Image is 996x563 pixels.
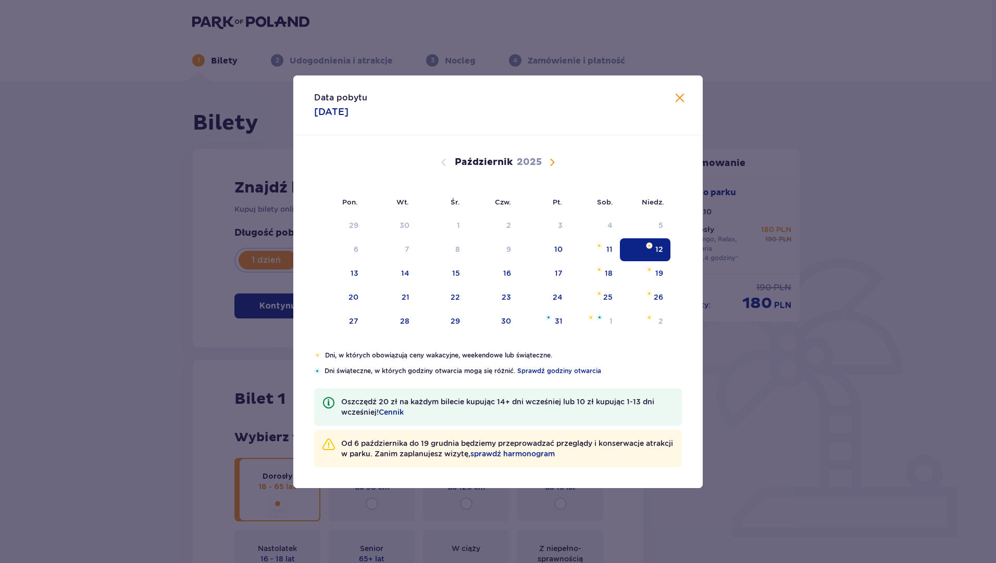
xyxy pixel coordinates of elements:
[570,214,620,237] td: Data niedostępna. sobota, 4 października 2025
[658,220,663,231] div: 5
[596,266,603,273] img: Pomarańczowa gwiazdka
[417,214,467,237] td: Data niedostępna. środa, 1 października 2025
[366,214,417,237] td: Data niedostępna. wtorek, 30 września 2025
[545,314,552,321] img: Niebieska gwiazdka
[467,262,519,285] td: czwartek, 16 października 2025
[620,262,670,285] td: niedziela, 19 października 2025
[405,244,409,254] div: 7
[654,292,663,302] div: 26
[342,198,358,206] small: Pon.
[620,310,670,333] td: niedziela, 2 listopada 2025
[518,238,570,261] td: piątek, 10 października 2025
[351,268,358,278] div: 13
[596,242,603,249] img: Pomarańczowa gwiazdka
[646,242,653,249] img: Pomarańczowa gwiazdka
[603,292,613,302] div: 25
[455,156,513,169] p: Październik
[606,244,613,254] div: 11
[605,268,613,278] div: 18
[314,286,366,309] td: poniedziałek, 20 października 2025
[455,244,460,254] div: 8
[555,268,563,278] div: 17
[400,220,409,231] div: 30
[620,286,670,309] td: niedziela, 26 października 2025
[570,262,620,285] td: sobota, 18 października 2025
[314,352,321,359] img: Pomarańczowa gwiazdka
[646,290,653,297] img: Pomarańczowa gwiazdka
[325,351,682,360] p: Dni, w których obowiązują ceny wakacyjne, weekendowe lub świąteczne.
[570,286,620,309] td: sobota, 25 października 2025
[366,310,417,333] td: wtorek, 28 października 2025
[555,316,563,326] div: 31
[417,262,467,285] td: środa, 15 października 2025
[314,214,366,237] td: Data niedostępna. poniedziałek, 29 września 2025
[467,286,519,309] td: czwartek, 23 października 2025
[417,238,467,261] td: Data niedostępna. środa, 8 października 2025
[501,316,511,326] div: 30
[495,198,511,206] small: Czw.
[400,316,409,326] div: 28
[314,368,320,374] img: Niebieska gwiazdka
[451,316,460,326] div: 29
[646,314,653,321] img: Pomarańczowa gwiazdka
[379,407,404,417] a: Cennik
[609,316,613,326] div: 1
[570,238,620,261] td: sobota, 11 października 2025
[506,244,511,254] div: 9
[503,268,511,278] div: 16
[518,262,570,285] td: piątek, 17 października 2025
[325,366,682,376] p: Dni świąteczne, w których godziny otwarcia mogą się różnić.
[451,292,460,302] div: 22
[451,198,460,206] small: Śr.
[620,238,670,261] td: Data zaznaczona. niedziela, 12 października 2025
[506,220,511,231] div: 2
[314,310,366,333] td: poniedziałek, 27 października 2025
[554,244,563,254] div: 10
[546,156,558,169] button: Następny miesiąc
[467,214,519,237] td: Data niedostępna. czwartek, 2 października 2025
[674,92,686,105] button: Zamknij
[517,366,601,376] a: Sprawdź godziny otwarcia
[553,198,562,206] small: Pt.
[518,214,570,237] td: Data niedostępna. piątek, 3 października 2025
[518,286,570,309] td: piątek, 24 października 2025
[366,262,417,285] td: wtorek, 14 października 2025
[349,316,358,326] div: 27
[396,198,409,206] small: Wt.
[596,314,603,321] img: Niebieska gwiazdka
[658,316,663,326] div: 2
[553,292,563,302] div: 24
[354,244,358,254] div: 6
[470,449,555,459] a: sprawdź harmonogram
[314,106,348,118] p: [DATE]
[438,156,450,169] button: Poprzedni miesiąc
[607,220,613,231] div: 4
[588,314,594,321] img: Pomarańczowa gwiazdka
[467,238,519,261] td: Data niedostępna. czwartek, 9 października 2025
[502,292,511,302] div: 23
[452,268,460,278] div: 15
[348,292,358,302] div: 20
[518,310,570,333] td: piątek, 31 października 2025
[467,310,519,333] td: czwartek, 30 października 2025
[349,220,358,231] div: 29
[457,220,460,231] div: 1
[655,244,663,254] div: 12
[341,438,674,459] p: Od 6 października do 19 grudnia będziemy przeprowadzać przeglądy i konserwacje atrakcji w parku. ...
[597,198,613,206] small: Sob.
[620,214,670,237] td: Data niedostępna. niedziela, 5 października 2025
[642,198,664,206] small: Niedz.
[314,238,366,261] td: Data niedostępna. poniedziałek, 6 października 2025
[558,220,563,231] div: 3
[314,92,367,104] p: Data pobytu
[401,268,409,278] div: 14
[314,262,366,285] td: poniedziałek, 13 października 2025
[517,156,542,169] p: 2025
[402,292,409,302] div: 21
[417,286,467,309] td: środa, 22 października 2025
[570,310,620,333] td: sobota, 1 listopada 2025
[646,266,653,273] img: Pomarańczowa gwiazdka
